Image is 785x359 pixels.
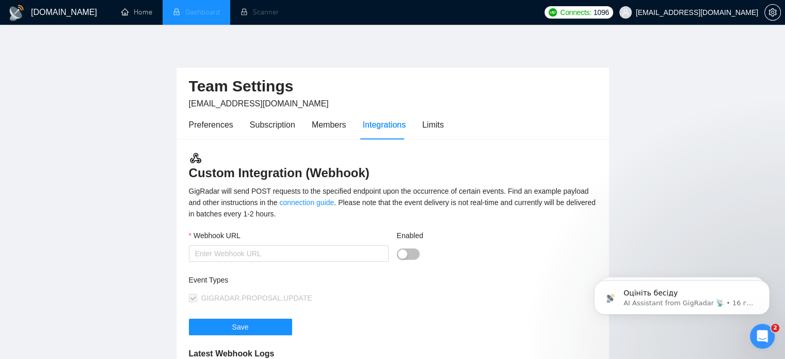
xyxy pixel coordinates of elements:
[189,274,229,286] label: Event Types
[622,9,629,16] span: user
[189,118,233,131] div: Preferences
[397,248,420,260] button: Enabled
[250,118,295,131] div: Subscription
[765,8,780,17] span: setting
[549,8,557,17] img: upwork-logo.png
[422,118,444,131] div: Limits
[121,8,152,17] a: homeHome
[189,151,202,165] img: webhook.3a52c8ec.svg
[764,8,781,17] a: setting
[189,245,389,262] input: Webhook URL
[579,259,785,331] iframe: Intercom notifications повідомлення
[232,321,249,333] span: Save
[201,294,312,302] span: GIGRADAR.PROPOSAL.UPDATE
[189,99,329,108] span: [EMAIL_ADDRESS][DOMAIN_NAME]
[189,76,597,97] h2: Team Settings
[750,324,775,349] iframe: Intercom live chat
[279,198,334,207] a: connection guide
[771,324,779,332] span: 2
[189,185,597,220] div: GigRadar will send POST requests to the specified endpoint upon the occurrence of certain events....
[594,7,609,18] span: 1096
[764,4,781,21] button: setting
[560,7,591,18] span: Connects:
[189,319,292,335] button: Save
[312,118,346,131] div: Members
[8,5,25,21] img: logo
[363,118,406,131] div: Integrations
[189,151,597,181] h3: Custom Integration (Webhook)
[397,230,423,241] label: Enabled
[189,230,241,241] label: Webhook URL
